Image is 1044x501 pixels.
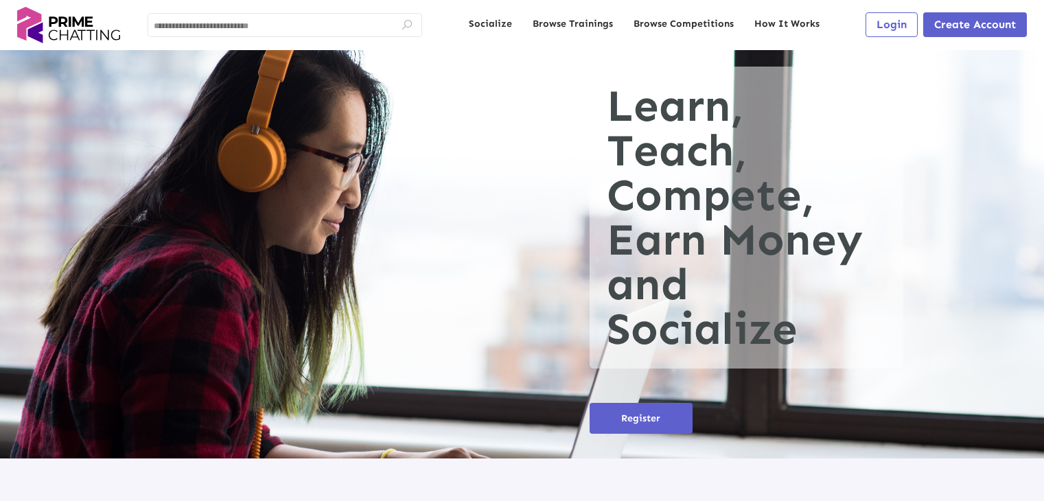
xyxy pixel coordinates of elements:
span: Create Account [934,18,1016,31]
span: Login [877,18,907,31]
a: Browse Trainings [533,17,613,31]
a: Socialize [469,17,512,31]
img: logo [17,7,120,43]
h1: Learn, Teach, Compete, Earn Money and Socialize [590,67,903,369]
button: Login [866,12,918,37]
span: Register [621,412,660,424]
a: How It Works [754,17,820,31]
button: Register [590,403,693,434]
a: Browse Competitions [634,17,734,31]
button: Create Account [923,12,1027,37]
